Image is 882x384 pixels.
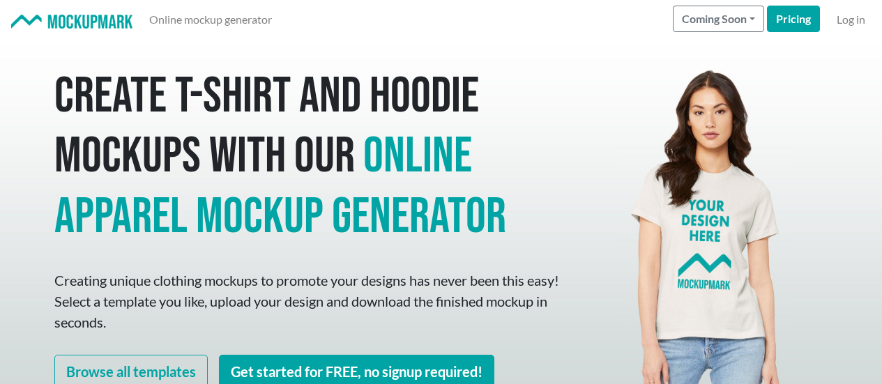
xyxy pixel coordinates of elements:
[767,6,820,32] a: Pricing
[54,67,563,247] h1: Create T-shirt and hoodie mockups with our
[831,6,871,33] a: Log in
[673,6,764,32] button: Coming Soon
[144,6,277,33] a: Online mockup generator
[11,15,132,29] img: Mockup Mark
[54,270,563,332] p: Creating unique clothing mockups to promote your designs has never been this easy! Select a templ...
[54,126,506,247] span: online apparel mockup generator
